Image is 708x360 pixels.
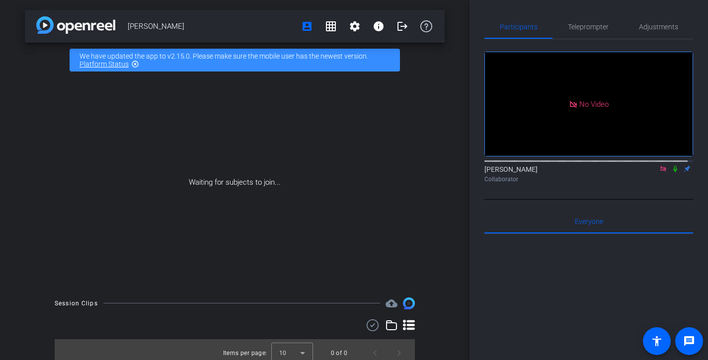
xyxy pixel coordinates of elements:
img: app-logo [36,16,115,34]
mat-icon: message [683,335,695,347]
div: [PERSON_NAME] [484,164,693,184]
mat-icon: info [373,20,385,32]
span: Teleprompter [568,23,609,30]
span: No Video [579,99,609,108]
div: Items per page: [223,348,267,358]
span: [PERSON_NAME] [128,16,295,36]
img: Session clips [403,297,415,309]
span: Participants [500,23,538,30]
div: Collaborator [484,175,693,184]
mat-icon: account_box [301,20,313,32]
div: 0 of 0 [331,348,347,358]
a: Platform Status [79,60,129,68]
div: Waiting for subjects to join... [25,77,445,288]
mat-icon: logout [396,20,408,32]
span: Adjustments [639,23,678,30]
mat-icon: cloud_upload [386,297,397,309]
mat-icon: settings [349,20,361,32]
mat-icon: highlight_off [131,60,139,68]
mat-icon: grid_on [325,20,337,32]
div: We have updated the app to v2.15.0. Please make sure the mobile user has the newest version. [70,49,400,72]
mat-icon: accessibility [651,335,663,347]
div: Session Clips [55,298,98,308]
span: Everyone [575,218,603,225]
span: Destinations for your clips [386,297,397,309]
